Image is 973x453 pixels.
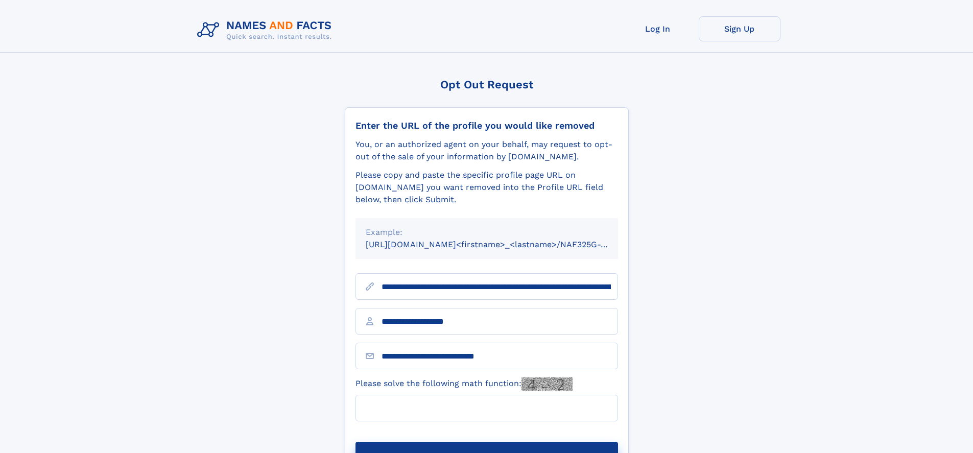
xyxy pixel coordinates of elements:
img: Logo Names and Facts [193,16,340,44]
a: Sign Up [699,16,780,41]
div: Please copy and paste the specific profile page URL on [DOMAIN_NAME] you want removed into the Pr... [355,169,618,206]
div: Example: [366,226,608,239]
a: Log In [617,16,699,41]
small: [URL][DOMAIN_NAME]<firstname>_<lastname>/NAF325G-xxxxxxxx [366,240,637,249]
div: You, or an authorized agent on your behalf, may request to opt-out of the sale of your informatio... [355,138,618,163]
label: Please solve the following math function: [355,377,573,391]
div: Enter the URL of the profile you would like removed [355,120,618,131]
div: Opt Out Request [345,78,629,91]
